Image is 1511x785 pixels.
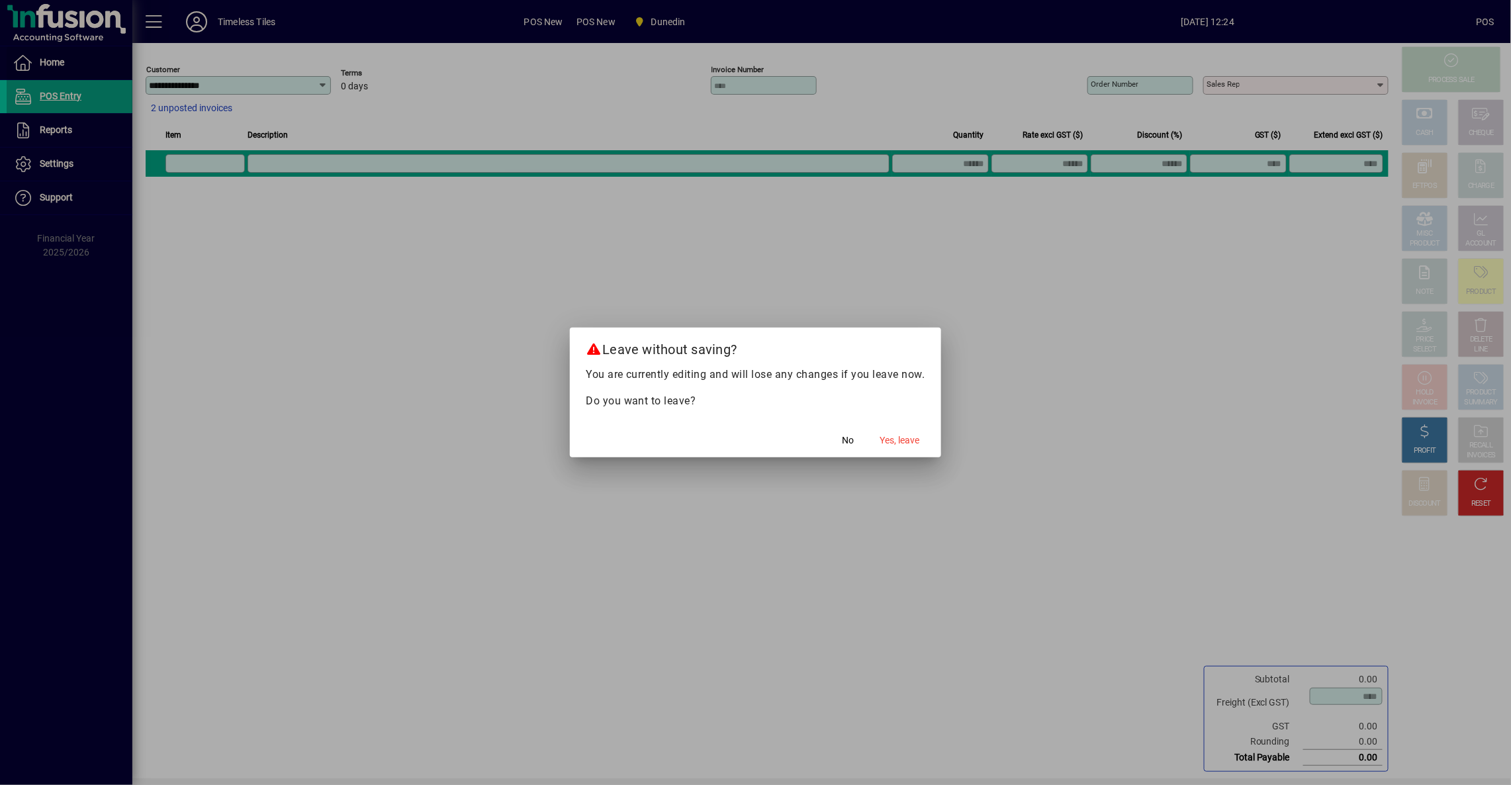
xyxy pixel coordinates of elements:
[586,393,925,409] p: Do you want to leave?
[843,434,854,447] span: No
[827,428,870,452] button: No
[875,428,925,452] button: Yes, leave
[586,367,925,383] p: You are currently editing and will lose any changes if you leave now.
[880,434,920,447] span: Yes, leave
[570,328,941,366] h2: Leave without saving?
